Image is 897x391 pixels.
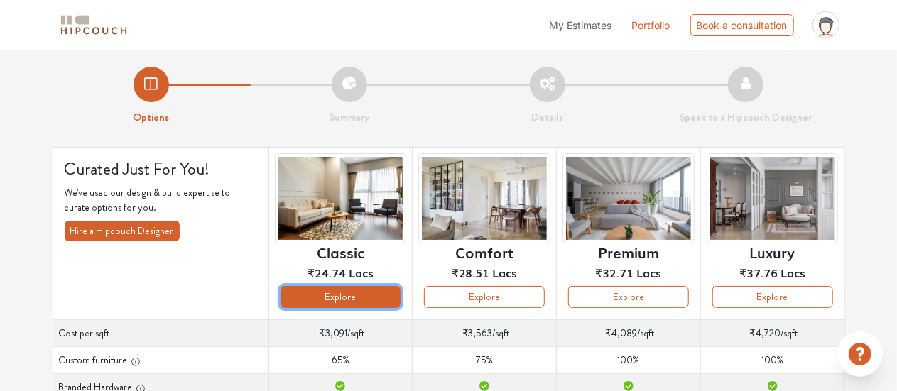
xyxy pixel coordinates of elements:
img: logo-horizontal.svg [58,13,129,38]
span: ₹3,563 [462,326,493,340]
button: Explore [281,286,401,308]
span: Lacs [636,264,661,281]
span: My Estimates [550,19,612,31]
h6: Luxury [750,243,795,260]
strong: Details [532,109,564,125]
td: /sqft [413,319,557,346]
h6: Comfort [455,243,513,260]
span: Lacs [781,264,805,281]
p: We've used our design & build expertise to curate options for you. [65,185,257,215]
span: ₹24.74 [308,264,346,281]
td: 100% [700,346,844,373]
td: /sqft [700,319,844,346]
h4: Curated Just For You! [65,159,257,180]
strong: Summary [330,109,370,125]
span: Lacs [349,264,374,281]
td: 100% [557,346,701,373]
span: ₹3,091 [319,326,347,340]
img: header-preview [275,153,407,243]
th: Custom furniture [53,346,268,373]
td: /sqft [557,319,701,346]
button: Explore [712,286,833,308]
span: ₹32.71 [595,264,634,281]
td: 75% [413,346,557,373]
strong: Speak to a Hipcouch Designer [680,109,812,125]
h6: Premium [598,243,659,260]
span: ₹4,089 [605,326,637,340]
a: Portfolio [632,18,670,33]
span: Lacs [493,264,518,281]
h6: Classic [317,243,364,260]
button: Explore [424,286,545,308]
span: ₹4,720 [750,326,781,340]
button: Hire a Hipcouch Designer [65,221,180,241]
button: Explore [568,286,689,308]
img: header-preview [562,153,695,243]
img: header-preview [707,153,839,243]
div: Book a consultation [690,14,794,36]
span: ₹37.76 [739,264,778,281]
span: ₹28.51 [452,264,490,281]
strong: Options [134,109,170,125]
td: /sqft [268,319,413,346]
th: Cost per sqft [53,319,268,346]
td: 65% [268,346,413,373]
img: header-preview [418,153,550,243]
span: logo-horizontal.svg [58,9,129,41]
